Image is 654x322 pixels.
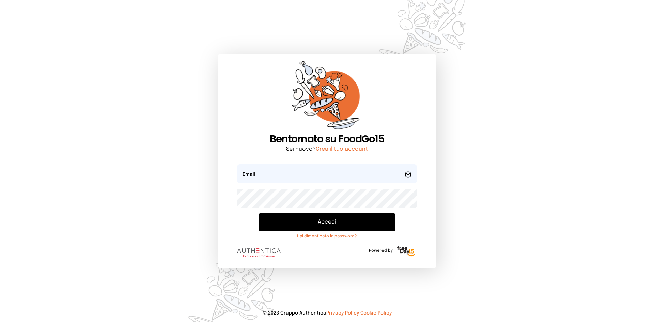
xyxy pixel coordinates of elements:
h1: Bentornato su FoodGo15 [237,133,417,145]
img: logo-freeday.3e08031.png [395,245,417,258]
p: Sei nuovo? [237,145,417,153]
a: Crea il tuo account [316,146,368,152]
a: Hai dimenticato la password? [259,234,395,239]
span: Powered by [369,248,393,254]
button: Accedi [259,213,395,231]
a: Cookie Policy [360,311,392,316]
img: logo.8f33a47.png [237,248,281,257]
p: © 2023 Gruppo Authentica [11,310,643,317]
a: Privacy Policy [326,311,359,316]
img: sticker-orange.65babaf.png [292,61,362,133]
